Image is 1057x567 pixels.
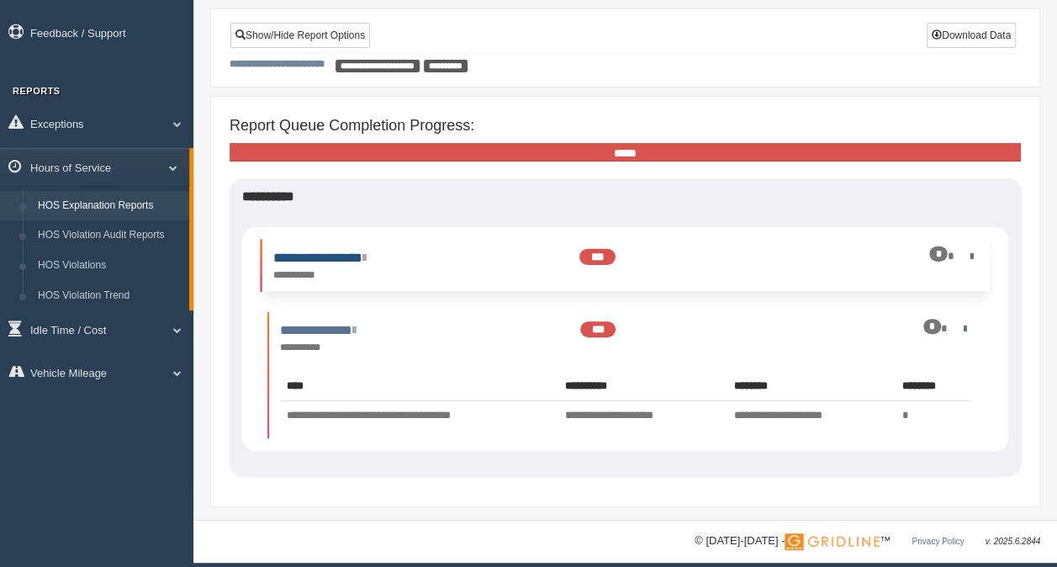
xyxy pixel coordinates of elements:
[695,533,1040,550] div: © [DATE]-[DATE] - ™
[785,533,880,550] img: Gridline
[912,537,964,546] a: Privacy Policy
[927,23,1016,48] button: Download Data
[230,118,1021,135] h4: Report Queue Completion Progress:
[30,220,189,251] a: HOS Violation Audit Reports
[267,312,983,438] li: Expand
[30,191,189,221] a: HOS Explanation Reports
[230,23,370,48] a: Show/Hide Report Options
[30,281,189,311] a: HOS Violation Trend
[260,240,990,292] li: Expand
[30,251,189,281] a: HOS Violations
[986,537,1040,546] span: v. 2025.6.2844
